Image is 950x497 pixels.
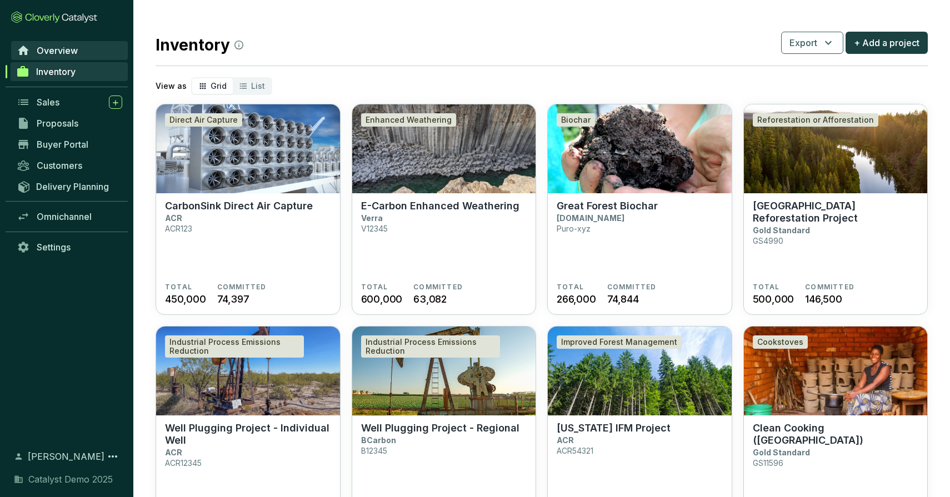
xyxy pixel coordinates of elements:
[548,104,732,193] img: Great Forest Biochar
[361,292,403,307] span: 600,000
[753,335,808,349] div: Cookstoves
[11,238,128,257] a: Settings
[28,473,113,486] span: Catalyst Demo 2025
[37,160,82,171] span: Customers
[156,81,187,92] p: View as
[753,458,783,468] p: GS11596
[165,448,182,457] p: ACR
[753,200,919,224] p: [GEOGRAPHIC_DATA] Reforestation Project
[352,104,537,315] a: E-Carbon Enhanced WeatheringEnhanced WeatheringE-Carbon Enhanced WeatheringVerraV12345TOTAL600,00...
[413,292,447,307] span: 63,082
[251,81,265,91] span: List
[744,104,928,193] img: Great Oaks Reforestation Project
[165,224,192,233] p: ACR123
[753,448,810,457] p: Gold Standard
[361,446,387,455] p: B12345
[37,45,78,56] span: Overview
[361,200,519,212] p: E-Carbon Enhanced Weathering
[11,62,128,81] a: Inventory
[743,104,928,315] a: Great Oaks Reforestation ProjectReforestation or Afforestation[GEOGRAPHIC_DATA] Reforestation Pro...
[548,327,732,415] img: Georgia IFM Project
[165,113,242,127] div: Direct Air Capture
[854,36,919,49] span: + Add a project
[557,200,658,212] p: Great Forest Biochar
[156,104,341,315] a: CarbonSink Direct Air CaptureDirect Air CaptureCarbonSink Direct Air CaptureACRACR123TOTAL450,000...
[165,213,182,223] p: ACR
[753,422,919,446] p: Clean Cooking ([GEOGRAPHIC_DATA])
[36,66,76,77] span: Inventory
[37,242,71,253] span: Settings
[557,113,595,127] div: Biochar
[352,327,536,415] img: Well Plugging Project - Regional
[11,135,128,154] a: Buyer Portal
[165,422,331,446] p: Well Plugging Project - Individual Well
[361,224,388,233] p: V12345
[753,283,780,292] span: TOTAL
[557,446,593,455] p: ACR54321
[165,200,313,212] p: CarbonSink Direct Air Capture
[37,118,78,129] span: Proposals
[781,32,843,54] button: Export
[191,77,272,95] div: segmented control
[156,327,340,415] img: Well Plugging Project - Individual Well
[744,327,928,415] img: Clean Cooking (Zambia)
[11,93,128,112] a: Sales
[36,181,109,192] span: Delivery Planning
[557,283,584,292] span: TOTAL
[557,292,596,307] span: 266,000
[165,335,304,358] div: Industrial Process Emissions Reduction
[557,224,591,233] p: Puro-xyz
[37,139,88,150] span: Buyer Portal
[165,283,192,292] span: TOTAL
[361,435,396,445] p: BCarbon
[165,458,202,468] p: ACR12345
[753,225,810,235] p: Gold Standard
[413,283,463,292] span: COMMITTED
[217,283,267,292] span: COMMITTED
[846,32,928,54] button: + Add a project
[753,236,783,245] p: GS4990
[11,41,128,60] a: Overview
[547,104,732,315] a: Great Forest BiocharBiocharGreat Forest Biochar[DOMAIN_NAME]Puro-xyzTOTAL266,000COMMITTED74,844
[805,283,854,292] span: COMMITTED
[156,104,340,193] img: CarbonSink Direct Air Capture
[805,292,842,307] span: 146,500
[11,177,128,195] a: Delivery Planning
[557,422,671,434] p: [US_STATE] IFM Project
[37,97,59,108] span: Sales
[217,292,249,307] span: 74,397
[165,292,206,307] span: 450,000
[11,156,128,175] a: Customers
[557,435,574,445] p: ACR
[361,283,388,292] span: TOTAL
[557,213,624,223] p: [DOMAIN_NAME]
[361,213,383,223] p: Verra
[361,335,500,358] div: Industrial Process Emissions Reduction
[361,422,519,434] p: Well Plugging Project - Regional
[607,292,639,307] span: 74,844
[28,450,104,463] span: [PERSON_NAME]
[607,283,657,292] span: COMMITTED
[361,113,456,127] div: Enhanced Weathering
[557,335,682,349] div: Improved Forest Management
[352,104,536,193] img: E-Carbon Enhanced Weathering
[11,207,128,226] a: Omnichannel
[753,113,878,127] div: Reforestation or Afforestation
[211,81,227,91] span: Grid
[156,33,243,57] h2: Inventory
[789,36,817,49] span: Export
[37,211,92,222] span: Omnichannel
[753,292,794,307] span: 500,000
[11,114,128,133] a: Proposals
